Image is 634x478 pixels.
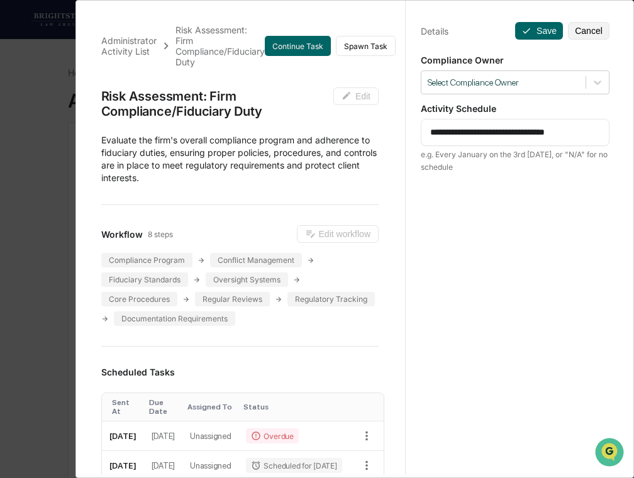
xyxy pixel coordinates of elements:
td: [DATE] [102,421,144,451]
span: 8 steps [148,230,173,239]
div: Toggle SortBy [112,398,139,416]
div: Regular Reviews [195,292,270,306]
h3: Scheduled Tasks [101,367,379,377]
div: Fiduciary Standards [101,272,188,287]
div: Regulatory Tracking [287,292,375,306]
div: Toggle SortBy [149,398,177,416]
div: Oversight Systems [206,272,288,287]
span: [PERSON_NAME] [39,171,102,181]
span: • [104,205,109,215]
span: Attestations [104,257,156,270]
button: Spawn Task [336,36,396,56]
p: Compliance Owner [421,55,609,65]
div: Risk Assessment: Firm Compliance/Fiduciary Duty [101,89,333,119]
button: Save [515,22,563,40]
p: Evaluate the firm's overall compliance program and adherence to fiduciary duties, ensuring proper... [101,134,379,184]
div: Toggle SortBy [187,403,233,411]
a: 🗄️Attestations [86,252,161,275]
div: Compliance Program [101,253,192,267]
img: Cece Ferraez [13,159,33,179]
img: 1746055101610-c473b297-6a78-478c-a979-82029cc54cd1 [13,96,35,119]
div: Past conversations [13,140,84,150]
a: Powered byPylon [89,311,152,321]
span: Pylon [125,312,152,321]
div: Toggle SortBy [243,403,344,411]
a: 🔎Data Lookup [8,276,84,299]
div: e.g. Every January on the 3rd [DATE], or "N/A" for no schedule [421,148,609,174]
td: [DATE] [144,421,182,451]
div: Core Procedures [101,292,177,306]
div: Scheduled for [DATE] [246,458,342,473]
iframe: Open customer support [594,436,628,470]
span: [PERSON_NAME] [39,205,102,215]
button: Edit [333,87,379,105]
div: Risk Assessment: Firm Compliance/Fiduciary Duty [175,25,265,67]
span: [DATE] [111,205,137,215]
a: 🖐️Preclearance [8,252,86,275]
img: 8933085812038_c878075ebb4cc5468115_72.jpg [26,96,49,119]
button: Edit workflow [297,225,379,243]
button: See all [195,137,229,152]
div: Administrator Activity List [101,35,157,57]
div: We're available if you need us! [57,109,173,119]
p: How can we help? [13,26,229,47]
div: 🗄️ [91,258,101,269]
div: Start new chat [57,96,206,109]
span: Data Lookup [25,281,79,294]
div: 🖐️ [13,258,23,269]
div: Details [421,26,448,36]
div: Documentation Requirements [114,311,235,326]
div: Conflict Management [210,253,302,267]
button: Cancel [568,22,609,40]
div: Overdue [246,428,298,443]
span: Preclearance [25,257,81,270]
button: Continue Task [265,36,331,56]
span: • [104,171,109,181]
button: Start new chat [214,100,229,115]
span: 3 minutes ago [111,171,165,181]
p: Activity Schedule [421,103,609,114]
span: Workflow [101,229,143,240]
td: Unassigned [182,421,238,451]
div: 🔎 [13,282,23,292]
img: Cece Ferraez [13,193,33,213]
